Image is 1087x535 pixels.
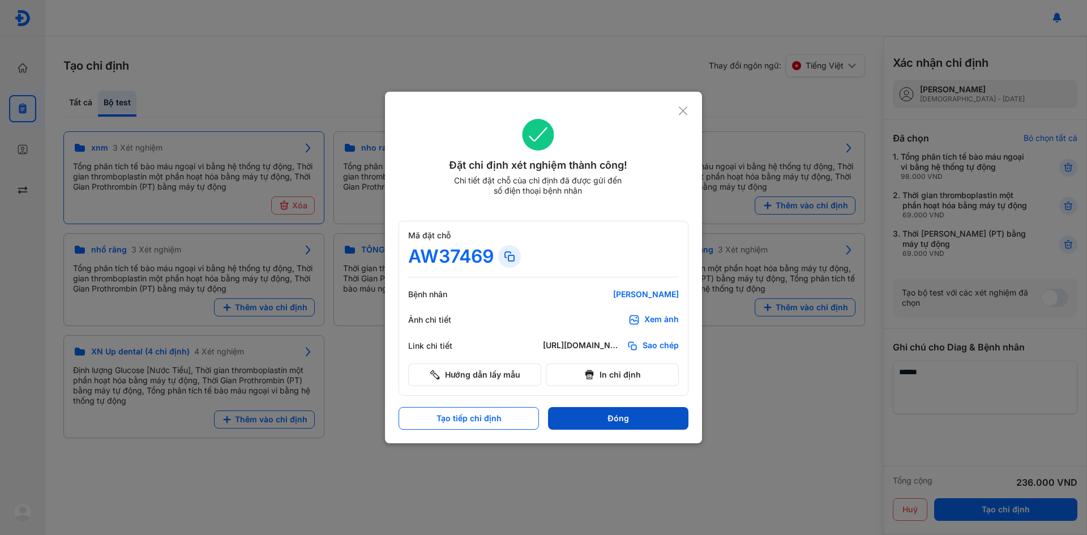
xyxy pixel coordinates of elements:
[408,245,494,268] div: AW37469
[408,315,476,325] div: Ảnh chi tiết
[644,314,679,326] div: Xem ảnh
[408,363,541,386] button: Hướng dẫn lấy mẫu
[546,363,679,386] button: In chỉ định
[543,289,679,299] div: [PERSON_NAME]
[643,340,679,352] span: Sao chép
[408,341,476,351] div: Link chi tiết
[548,407,688,430] button: Đóng
[449,176,627,196] div: Chi tiết đặt chỗ của chỉ định đã được gửi đến số điện thoại bệnh nhân
[408,230,679,241] div: Mã đặt chỗ
[399,157,678,173] div: Đặt chỉ định xét nghiệm thành công!
[399,407,539,430] button: Tạo tiếp chỉ định
[543,340,622,352] div: [URL][DOMAIN_NAME]
[408,289,476,299] div: Bệnh nhân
